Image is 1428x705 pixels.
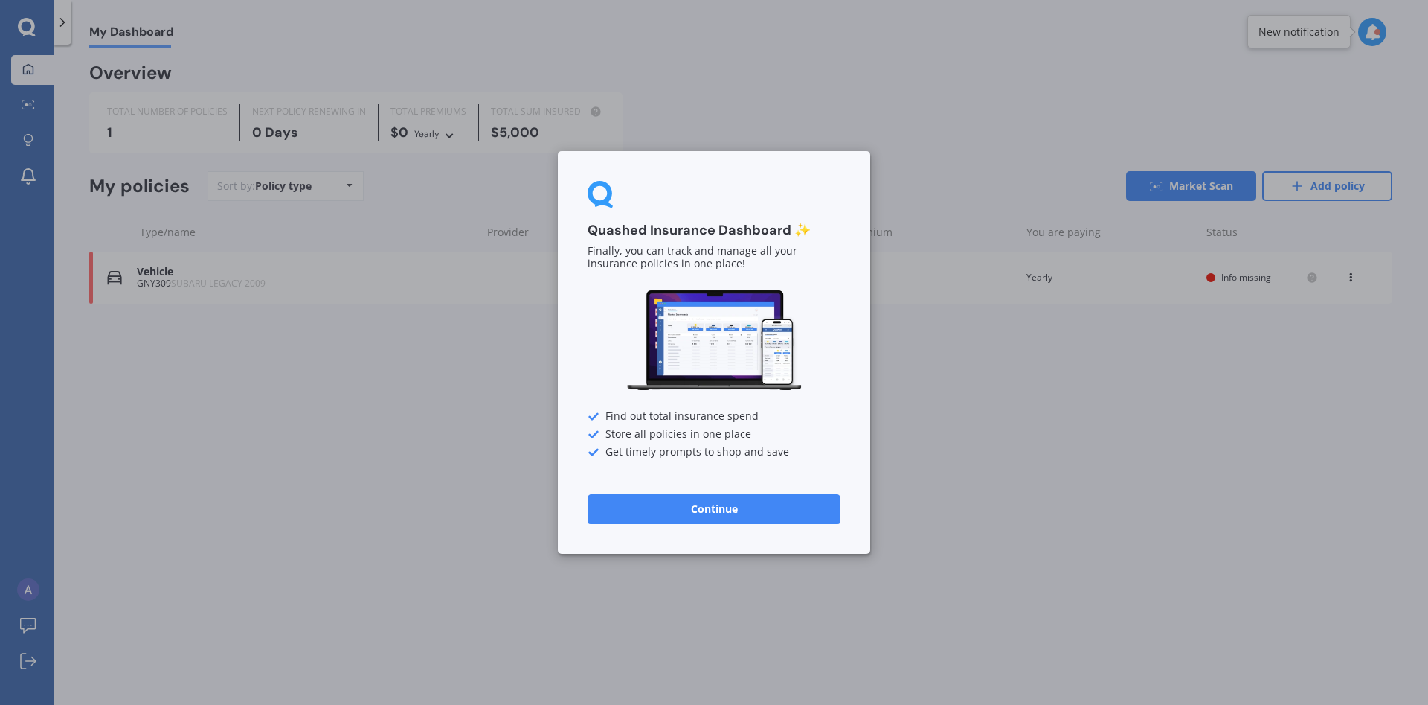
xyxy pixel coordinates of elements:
[588,429,840,441] div: Store all policies in one place
[588,246,840,271] p: Finally, you can track and manage all your insurance policies in one place!
[588,494,840,524] button: Continue
[588,222,840,239] h3: Quashed Insurance Dashboard ✨
[588,447,840,459] div: Get timely prompts to shop and save
[625,288,803,393] img: Dashboard
[588,411,840,423] div: Find out total insurance spend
